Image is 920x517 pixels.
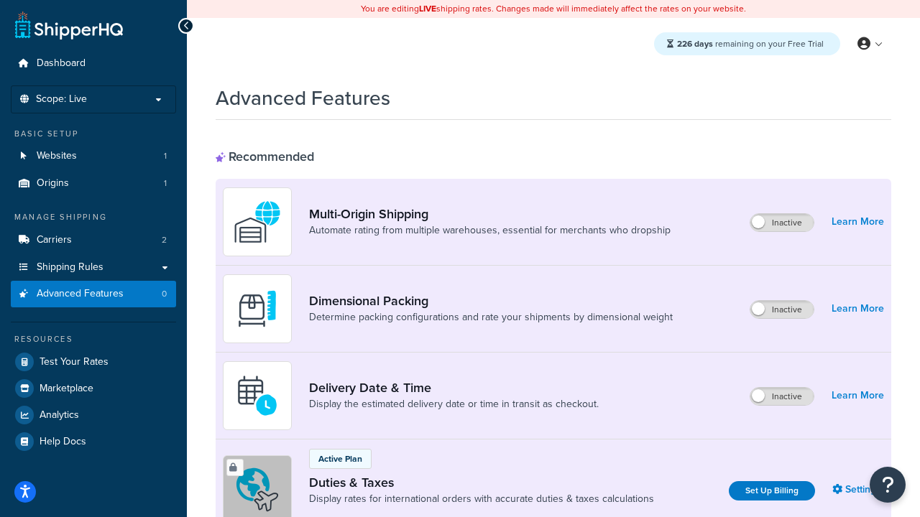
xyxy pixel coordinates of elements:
[677,37,824,50] span: remaining on your Free Trial
[37,234,72,246] span: Carriers
[870,467,906,503] button: Open Resource Center
[37,177,69,190] span: Origins
[232,371,282,421] img: gfkeb5ejjkALwAAAABJRU5ErkJggg==
[419,2,436,15] b: LIVE
[164,150,167,162] span: 1
[677,37,713,50] strong: 226 days
[750,388,814,405] label: Inactive
[36,93,87,106] span: Scope: Live
[232,284,282,334] img: DTVBYsAAAAAASUVORK5CYII=
[309,492,654,506] a: Display rates for international orders with accurate duties & taxes calculations
[832,386,884,406] a: Learn More
[216,149,314,164] div: Recommended
[309,206,671,222] a: Multi-Origin Shipping
[11,143,176,169] li: Websites
[11,128,176,140] div: Basic Setup
[750,214,814,231] label: Inactive
[832,212,884,232] a: Learn More
[832,480,884,500] a: Settings
[37,57,86,70] span: Dashboard
[11,402,176,428] a: Analytics
[11,170,176,197] a: Origins1
[232,197,282,247] img: WatD5o0RtDAAAAAElFTkSuQmCC
[729,481,815,500] a: Set Up Billing
[162,288,167,300] span: 0
[11,333,176,345] div: Resources
[11,281,176,307] li: Advanced Features
[216,84,390,112] h1: Advanced Features
[37,288,124,300] span: Advanced Features
[164,177,167,190] span: 1
[11,211,176,223] div: Manage Shipping
[11,429,176,455] a: Help Docs
[309,475,654,490] a: Duties & Taxes
[318,452,362,465] p: Active Plan
[11,170,176,197] li: Origins
[40,356,109,368] span: Test Your Rates
[832,299,884,319] a: Learn More
[309,223,671,238] a: Automate rating from multiple warehouses, essential for merchants who dropship
[309,397,599,411] a: Display the estimated delivery date or time in transit as checkout.
[11,50,176,77] a: Dashboard
[40,436,86,448] span: Help Docs
[11,143,176,169] a: Websites1
[162,234,167,246] span: 2
[40,383,93,395] span: Marketplace
[37,150,77,162] span: Websites
[309,380,599,396] a: Delivery Date & Time
[309,293,673,309] a: Dimensional Packing
[309,310,673,325] a: Determine packing configurations and rate your shipments by dimensional weight
[11,227,176,253] a: Carriers2
[11,254,176,281] a: Shipping Rules
[11,281,176,307] a: Advanced Features0
[37,261,103,274] span: Shipping Rules
[40,409,79,421] span: Analytics
[11,227,176,253] li: Carriers
[11,349,176,375] a: Test Your Rates
[11,376,176,401] a: Marketplace
[750,301,814,318] label: Inactive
